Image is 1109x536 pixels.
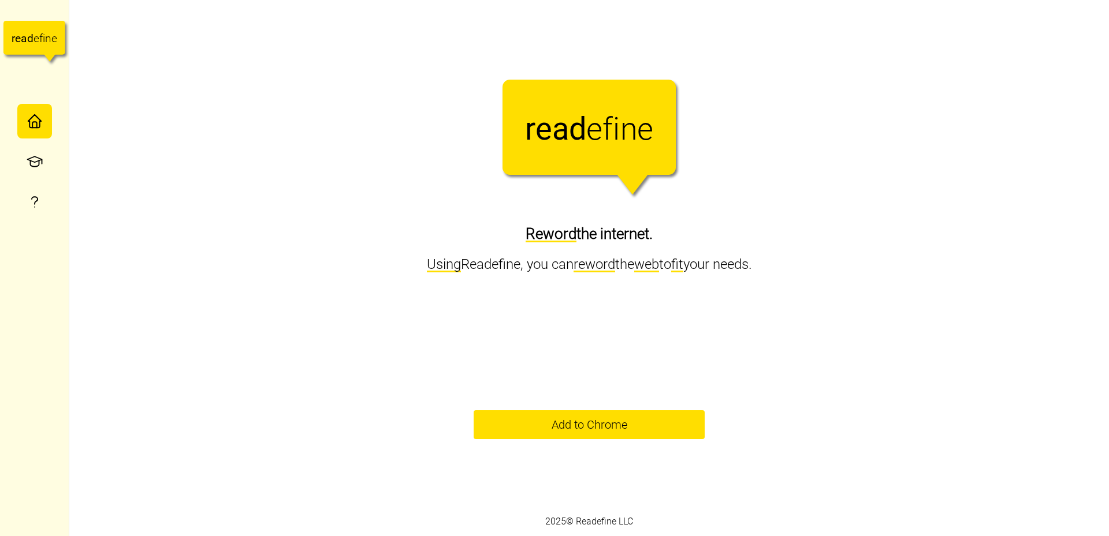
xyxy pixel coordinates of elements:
[46,32,52,45] tspan: n
[637,111,653,148] tspan: e
[671,256,683,272] span: fit
[51,32,57,45] tspan: e
[602,111,613,148] tspan: f
[43,32,45,45] tspan: i
[552,111,569,148] tspan: a
[535,111,552,148] tspan: e
[427,256,461,272] span: Using
[613,111,620,148] tspan: i
[539,509,639,535] div: 2025 © Readefine LLC
[525,111,535,148] tspan: r
[27,32,34,45] tspan: d
[552,411,627,438] span: Chrome
[526,224,653,244] h2: the internet.
[586,111,602,148] tspan: e
[12,32,16,45] tspan: r
[620,111,638,148] tspan: n
[474,410,705,439] a: Add to Chrome
[34,32,39,45] tspan: e
[39,32,43,45] tspan: f
[3,9,65,72] a: readefine
[21,32,27,45] tspan: a
[15,32,21,45] tspan: e
[552,419,584,430] span: Add to
[427,253,752,275] p: Readefine, you can the to your needs.
[526,225,576,242] span: Reword
[634,256,659,272] span: web
[574,256,615,272] span: reword
[569,111,586,148] tspan: d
